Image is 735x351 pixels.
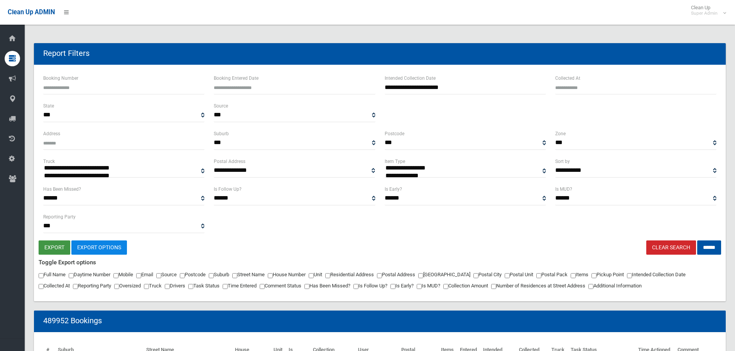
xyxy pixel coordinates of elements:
[309,270,322,279] span: Unit
[325,270,374,279] span: Residential Address
[8,8,55,16] span: Clean Up ADMIN
[180,270,206,279] span: Postcode
[165,281,185,291] span: Drivers
[353,281,387,291] span: Is Follow Up?
[505,270,533,279] span: Postal Unit
[156,270,177,279] span: Source
[268,270,306,279] span: House Number
[43,74,78,82] label: Booking Number
[385,157,405,166] label: Item Type
[536,270,568,279] span: Postal Pack
[34,313,111,328] header: 489952 Bookings
[377,270,415,279] span: Postal Address
[390,281,414,291] span: Is Early?
[144,281,162,291] span: Truck
[304,281,350,291] span: Has Been Missed?
[555,74,580,82] label: Collected At
[691,10,718,16] small: Super Admin
[209,270,229,279] span: Suburb
[214,74,259,82] label: Booking Entered Date
[39,281,70,291] span: Collected At
[71,240,127,255] a: Export Options
[43,157,55,166] label: Truck
[571,270,588,279] span: Items
[69,270,110,279] span: Daytime Number
[188,281,220,291] span: Task Status
[385,74,436,82] label: Intended Collection Date
[260,281,301,291] span: Comment Status
[646,240,696,255] a: Clear Search
[73,281,111,291] span: Reporting Party
[232,270,265,279] span: Street Name
[417,281,440,291] span: Is MUD?
[223,281,257,291] span: Time Entered
[136,270,153,279] span: Email
[443,281,488,291] span: Collection Amount
[39,270,66,279] span: Full Name
[43,129,60,138] label: Address
[473,270,502,279] span: Postal City
[39,240,70,255] button: export
[588,281,642,291] span: Additional Information
[113,270,133,279] span: Mobile
[627,270,686,279] span: Intended Collection Date
[39,259,721,266] h4: Toggle Export options
[418,270,470,279] span: [GEOGRAPHIC_DATA]
[34,46,99,61] header: Report Filters
[687,5,725,16] span: Clean Up
[114,281,141,291] span: Oversized
[491,281,585,291] span: Number of Residences at Street Address
[591,270,624,279] span: Pickup Point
